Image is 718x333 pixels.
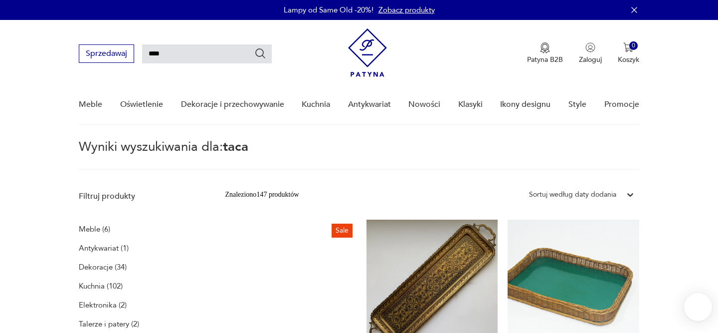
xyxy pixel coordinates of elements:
[527,42,563,64] a: Ikona medaluPatyna B2B
[348,85,391,124] a: Antykwariat
[579,55,602,64] p: Zaloguj
[618,55,639,64] p: Koszyk
[79,85,102,124] a: Meble
[629,41,638,50] div: 0
[604,85,639,124] a: Promocje
[79,260,127,274] a: Dekoracje (34)
[378,5,435,15] a: Zobacz produkty
[79,241,129,255] a: Antykwariat (1)
[408,85,440,124] a: Nowości
[181,85,284,124] a: Dekoracje i przechowywanie
[529,189,616,200] div: Sortuj według daty dodania
[618,42,639,64] button: 0Koszyk
[79,191,201,202] p: Filtruj produkty
[79,51,134,58] a: Sprzedawaj
[302,85,330,124] a: Kuchnia
[79,44,134,63] button: Sprzedawaj
[568,85,586,124] a: Style
[585,42,595,52] img: Ikonka użytkownika
[79,317,139,331] a: Talerze i patery (2)
[684,293,712,321] iframe: Smartsupp widget button
[79,222,110,236] a: Meble (6)
[458,85,483,124] a: Klasyki
[579,42,602,64] button: Zaloguj
[225,189,299,200] div: Znaleziono 147 produktów
[223,138,248,156] span: taca
[540,42,550,53] img: Ikona medalu
[500,85,550,124] a: Ikony designu
[284,5,373,15] p: Lampy od Same Old -20%!
[79,279,123,293] a: Kuchnia (102)
[348,28,387,77] img: Patyna - sklep z meblami i dekoracjami vintage
[79,298,127,312] a: Elektronika (2)
[120,85,163,124] a: Oświetlenie
[254,47,266,59] button: Szukaj
[79,141,639,170] p: Wyniki wyszukiwania dla:
[527,42,563,64] button: Patyna B2B
[527,55,563,64] p: Patyna B2B
[623,42,633,52] img: Ikona koszyka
